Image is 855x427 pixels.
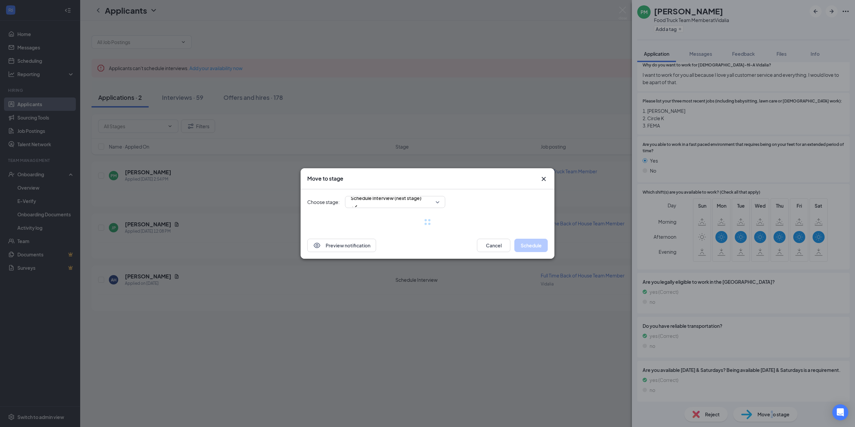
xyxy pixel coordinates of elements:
button: Cancel [477,239,510,252]
h3: Move to stage [307,175,343,182]
svg: Eye [313,241,321,249]
span: Schedule Interview (next stage) [351,193,421,203]
button: Close [540,175,548,183]
div: Open Intercom Messenger [832,404,848,420]
button: EyePreview notification [307,239,376,252]
svg: Checkmark [351,203,359,211]
span: Choose stage: [307,198,340,206]
svg: Cross [540,175,548,183]
button: Schedule [514,239,548,252]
